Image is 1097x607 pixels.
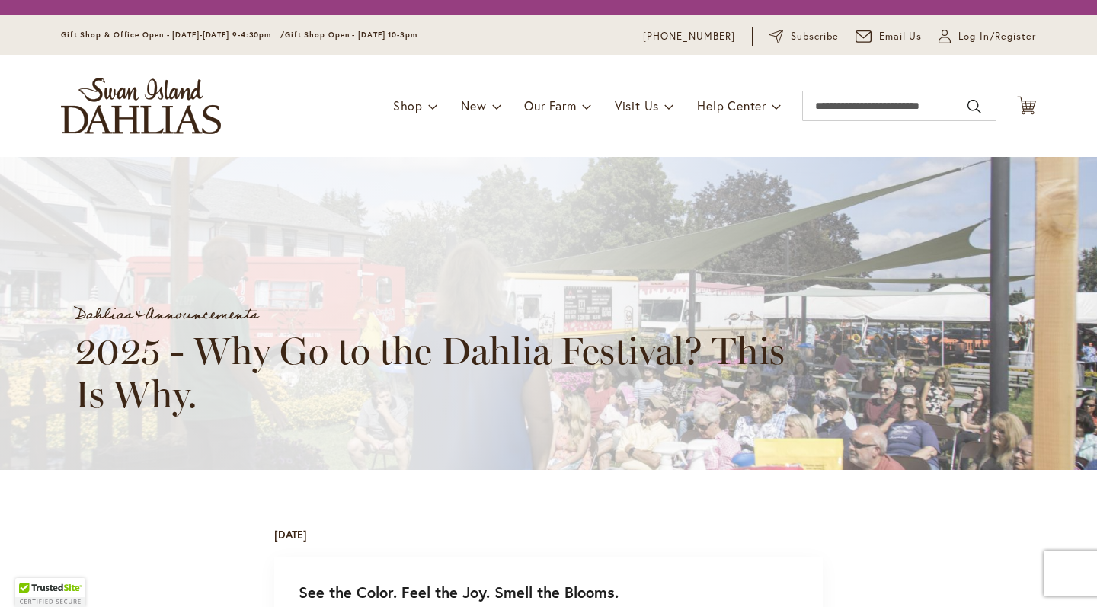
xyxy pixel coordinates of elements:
[75,302,1050,329] div: &
[879,29,923,44] span: Email Us
[524,97,576,113] span: Our Farm
[393,97,423,113] span: Shop
[61,30,285,40] span: Gift Shop & Office Open - [DATE]-[DATE] 9-4:30pm /
[461,97,486,113] span: New
[61,78,221,134] a: store logo
[285,30,417,40] span: Gift Shop Open - [DATE] 10-3pm
[856,29,923,44] a: Email Us
[791,29,839,44] span: Subscribe
[939,29,1036,44] a: Log In/Register
[146,300,258,329] a: Announcements
[958,29,1036,44] span: Log In/Register
[274,527,307,542] div: [DATE]
[75,329,806,417] h1: 2025 - Why Go to the Dahlia Festival? This Is Why.
[75,300,133,329] a: Dahlias
[697,97,766,113] span: Help Center
[615,97,659,113] span: Visit Us
[15,578,85,607] div: TrustedSite Certified
[769,29,839,44] a: Subscribe
[643,29,735,44] a: [PHONE_NUMBER]
[967,94,981,119] button: Search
